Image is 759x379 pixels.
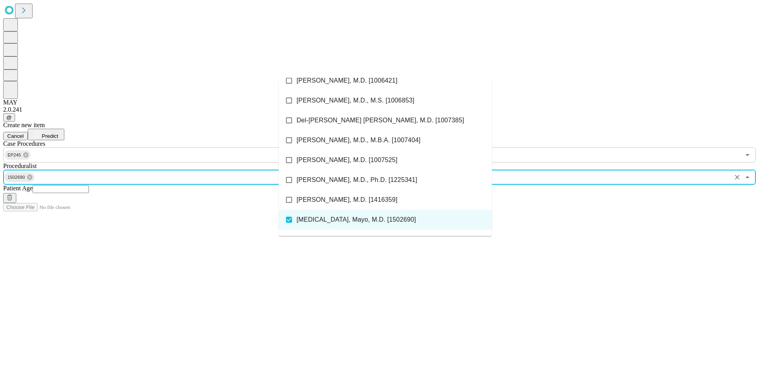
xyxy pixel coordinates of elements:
div: EP245 [4,150,31,160]
button: Predict [28,129,64,140]
div: 1502690 [4,172,35,182]
button: @ [3,113,15,122]
span: Scheduled Procedure [3,140,45,147]
span: [PERSON_NAME], M.D., M.B.A. [1007404] [297,135,420,145]
span: [PERSON_NAME], M.D. [1677224] [297,235,397,244]
span: [PERSON_NAME], M.D. [1006421] [297,76,397,85]
span: [PERSON_NAME], M.D. [1416359] [297,195,397,205]
span: Cancel [7,133,24,139]
span: @ [6,114,12,120]
button: Cancel [3,132,28,140]
span: Predict [42,133,58,139]
div: 2.0.241 [3,106,756,113]
span: 1502690 [4,173,28,182]
span: Del-[PERSON_NAME] [PERSON_NAME], M.D. [1007385] [297,116,464,125]
span: Proceduralist [3,162,37,169]
span: [PERSON_NAME], M.D., M.S. [1006853] [297,96,414,105]
span: [MEDICAL_DATA], Mayo, M.D. [1502690] [297,215,416,224]
span: EP245 [4,151,24,160]
button: Clear [732,172,743,183]
span: [PERSON_NAME], M.D. [1007525] [297,155,397,165]
span: Patient Age [3,185,33,191]
button: Close [742,172,753,183]
span: [PERSON_NAME], M.D., Ph.D. [1225341] [297,175,417,185]
button: Open [742,149,753,160]
div: MAY [3,99,756,106]
span: Create new item [3,122,45,128]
